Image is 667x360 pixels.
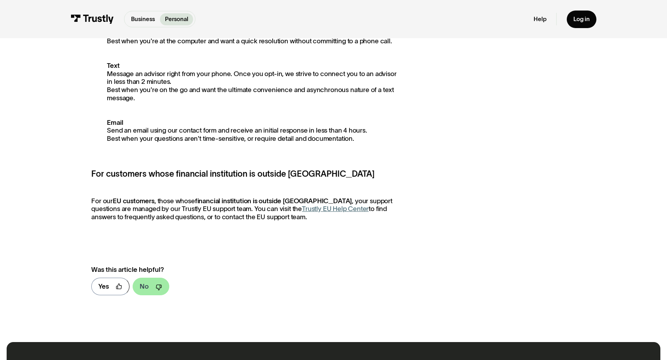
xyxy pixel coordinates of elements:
[165,15,188,23] p: Personal
[91,264,385,275] div: Was this article helpful?
[195,197,352,204] strong: financial institution is outside [GEOGRAPHIC_DATA]
[91,278,129,295] a: Yes
[567,11,596,28] a: Log in
[91,62,403,102] p: Message an advisor right from your phone. Once you opt-in, we strive to connect you to an advisor...
[98,281,109,291] div: Yes
[534,15,546,23] a: Help
[71,14,114,24] img: Trustly Logo
[140,281,149,291] div: No
[133,278,169,295] a: No
[113,197,154,204] strong: EU customers
[107,62,119,69] strong: Text
[91,169,374,178] strong: For customers whose financial institution is outside [GEOGRAPHIC_DATA]
[573,15,590,23] div: Log in
[131,15,155,23] p: Business
[160,13,193,25] a: Personal
[302,205,369,212] a: Trustly EU Help Center
[107,119,123,126] strong: Email
[91,197,403,221] p: For our , those whose , your support questions are managed by our Trustly EU support team. You ca...
[126,13,160,25] a: Business
[91,119,403,143] p: Send an email using our contact form and receive an initial response in less than 4 hours. Best w...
